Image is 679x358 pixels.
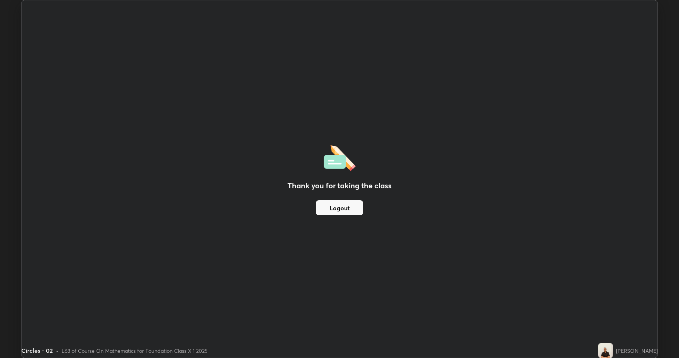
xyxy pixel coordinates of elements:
[62,347,208,355] div: L63 of Course On Mathematics for Foundation Class X 1 2025
[56,347,59,355] div: •
[324,143,356,171] img: offlineFeedback.1438e8b3.svg
[616,347,658,355] div: [PERSON_NAME]
[287,180,392,191] h2: Thank you for taking the class
[21,346,53,355] div: Circles - 02
[316,200,363,215] button: Logout
[598,343,613,358] img: c6c4bda55b2f4167a00ade355d1641a8.jpg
